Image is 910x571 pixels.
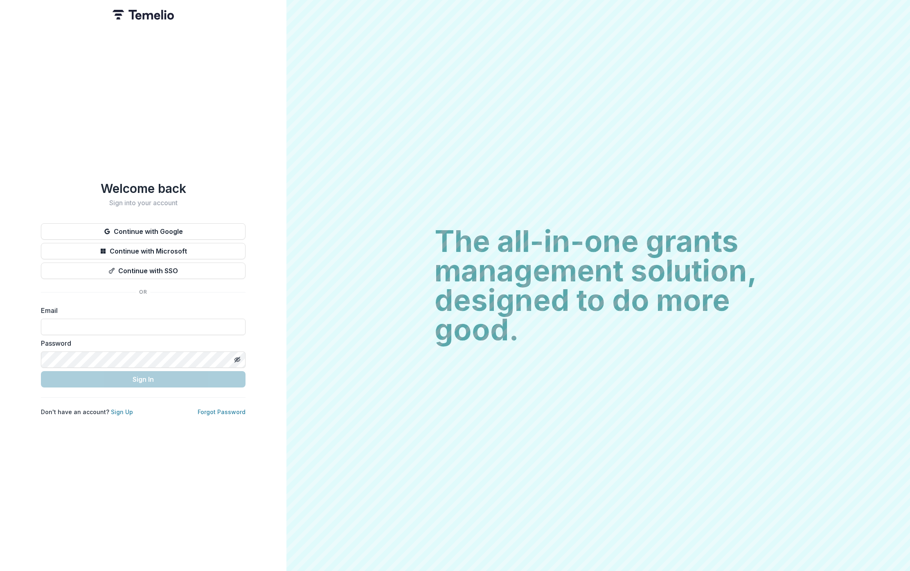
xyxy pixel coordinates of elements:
p: Don't have an account? [41,408,133,416]
button: Continue with Google [41,223,246,240]
a: Forgot Password [198,408,246,415]
h2: Sign into your account [41,199,246,207]
button: Continue with SSO [41,263,246,279]
button: Sign In [41,371,246,387]
label: Password [41,338,241,348]
button: Toggle password visibility [231,353,244,366]
button: Continue with Microsoft [41,243,246,259]
img: Temelio [113,10,174,20]
a: Sign Up [111,408,133,415]
h1: Welcome back [41,181,246,196]
label: Email [41,306,241,315]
